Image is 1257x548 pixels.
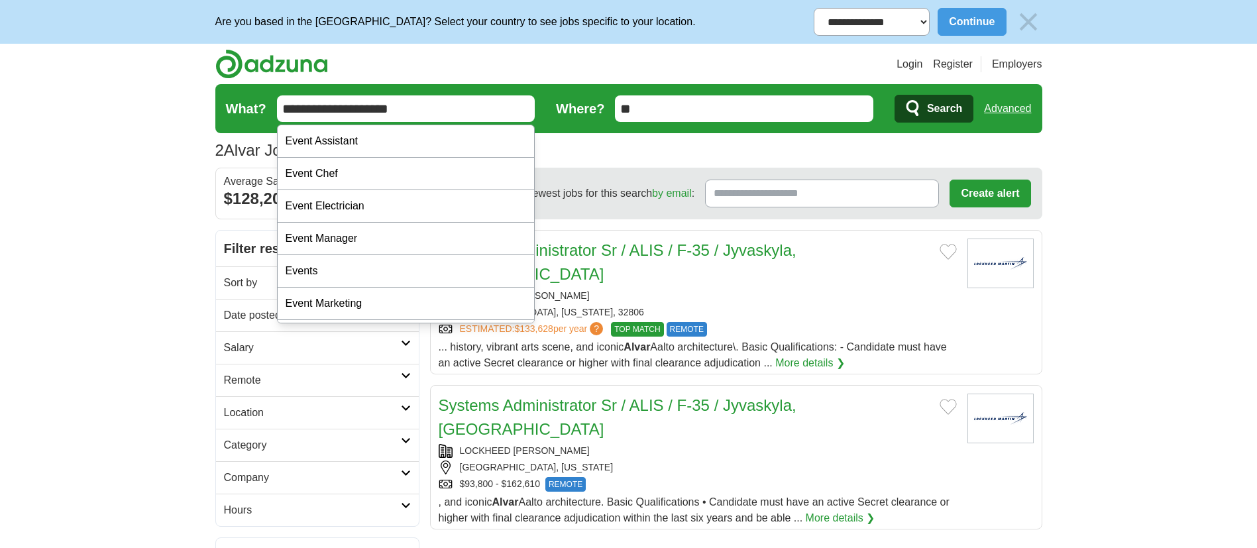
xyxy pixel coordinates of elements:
span: REMOTE [667,322,707,337]
img: icon_close_no_bg.svg [1014,8,1042,36]
span: REMOTE [545,477,586,492]
button: Search [895,95,973,123]
button: Create alert [950,180,1030,207]
a: Remote [216,364,419,396]
a: Hours [216,494,419,526]
span: ? [590,322,603,335]
h2: Category [224,437,401,453]
a: More details ❯ [775,355,845,371]
span: $133,628 [514,323,553,334]
a: Salary [216,331,419,364]
div: Event Assistant [278,125,535,158]
div: [GEOGRAPHIC_DATA], [US_STATE] [439,461,957,474]
a: Sort by [216,266,419,299]
a: Date posted [216,299,419,331]
div: Event Marketing [278,288,535,320]
div: Events [278,255,535,288]
span: , and iconic Aalto architecture. Basic Qualifications • Candidate must have an active Secret clea... [439,496,950,523]
img: Lockheed Martin logo [967,394,1034,443]
strong: Alvar [624,341,650,353]
h2: Company [224,470,401,486]
img: Lockheed Martin logo [967,239,1034,288]
button: Continue [938,8,1006,36]
button: Add to favorite jobs [940,399,957,415]
a: Location [216,396,419,429]
a: Advanced [984,95,1031,122]
h2: Sort by [224,275,401,291]
span: 2 [215,138,224,162]
div: $93,800 - $162,610 [439,477,957,492]
h2: Salary [224,340,401,356]
div: Event Chef [278,158,535,190]
a: Systems Administrator Sr / ALIS / F-35 / Jyvaskyla, [GEOGRAPHIC_DATA] [439,241,796,283]
img: Adzuna logo [215,49,328,79]
a: Category [216,429,419,461]
a: Login [897,56,922,72]
a: by email [652,188,692,199]
div: Event Manager [278,223,535,255]
div: Sports Events [278,320,535,353]
div: Average Salary [224,176,411,187]
div: [GEOGRAPHIC_DATA], [US_STATE], 32806 [439,305,957,319]
h2: Remote [224,372,401,388]
span: Receive the newest jobs for this search : [468,186,694,201]
a: Company [216,461,419,494]
h2: Hours [224,502,401,518]
h2: Date posted [224,307,401,323]
h1: Alvar Jobs in [GEOGRAPHIC_DATA] [215,141,485,159]
a: Register [933,56,973,72]
p: Are you based in the [GEOGRAPHIC_DATA]? Select your country to see jobs specific to your location. [215,14,696,30]
a: Systems Administrator Sr / ALIS / F-35 / Jyvaskyla, [GEOGRAPHIC_DATA] [439,396,796,438]
a: LOCKHEED [PERSON_NAME] [460,445,590,456]
span: TOP MATCH [611,322,663,337]
span: Search [927,95,962,122]
a: Employers [992,56,1042,72]
strong: Alvar [492,496,518,508]
a: More details ❯ [806,510,875,526]
h2: Filter results [216,231,419,266]
label: What? [226,99,266,119]
div: Event Electrician [278,190,535,223]
button: Add to favorite jobs [940,244,957,260]
span: ... history, vibrant arts scene, and iconic Aalto architecture\. Basic Qualifications: - Candidat... [439,341,947,368]
a: ESTIMATED:$133,628per year? [460,322,606,337]
label: Where? [556,99,604,119]
h2: Location [224,405,401,421]
div: $128,205 [224,187,411,211]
